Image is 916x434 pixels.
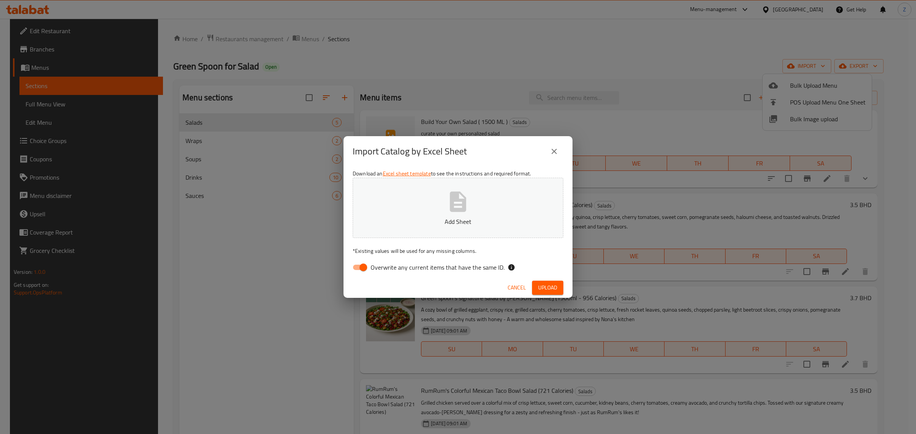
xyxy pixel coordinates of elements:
span: Cancel [508,283,526,293]
button: close [545,142,563,161]
button: Cancel [505,281,529,295]
h2: Import Catalog by Excel Sheet [353,145,467,158]
span: Upload [538,283,557,293]
p: Add Sheet [364,217,552,226]
p: Existing values will be used for any missing columns. [353,247,563,255]
div: Download an to see the instructions and required format. [343,167,572,277]
a: Excel sheet template [383,169,431,178]
button: Upload [532,281,563,295]
svg: If the overwrite option isn't selected, then the items that match an existing ID will be ignored ... [508,264,515,271]
button: Add Sheet [353,178,563,238]
span: Overwrite any current items that have the same ID. [371,263,505,272]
